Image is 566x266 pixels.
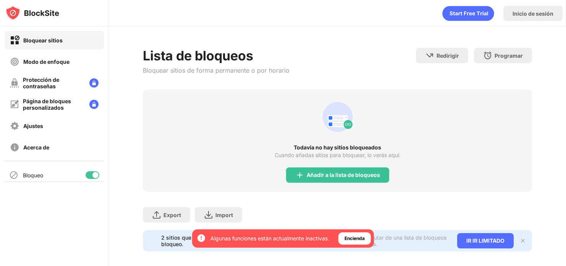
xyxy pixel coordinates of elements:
[5,5,59,21] img: logo-blocksite.svg
[23,123,43,129] div: Ajustes
[89,78,99,88] img: lock-menu.svg
[23,144,49,151] div: Acerca de
[215,212,233,218] div: Import
[163,212,181,218] div: Export
[10,100,19,109] img: customize-block-page-off.svg
[197,234,206,243] img: error-circle-white.svg
[23,58,70,65] div: Modo de enfoque
[143,144,532,151] div: Todavía no hay sitios bloqueados
[319,99,356,135] div: animation
[344,235,365,242] div: Encienda
[10,143,19,152] img: about-off.svg
[89,100,99,109] img: lock-menu.svg
[10,36,19,45] img: block-on.svg
[23,98,83,111] div: Página de bloques personalizados
[23,76,83,89] div: Protección de contraseñas
[143,66,289,74] div: Bloquear sitios de forma permanente o por horario
[457,233,514,248] div: IR IR LIMITADO
[10,57,19,66] img: focus-off.svg
[442,6,494,21] div: animation
[275,152,401,158] div: Cuando añadas sitios para bloquear, lo verás aquí.
[161,234,280,247] div: 2 sitios que quedan por añadir a tu lista de bloqueo.
[23,37,63,44] div: Bloquear sitios
[520,238,526,244] img: x-button.svg
[9,170,18,180] img: blocking-icon.svg
[23,172,43,178] div: Bloqueo
[307,172,380,178] div: Añadir a la lista de bloqueos
[210,235,329,242] div: Algunas funciones están actualmente inactivas.
[143,48,289,63] div: Lista de bloqueos
[10,121,19,131] img: settings-off.svg
[10,78,19,88] img: password-protection-off.svg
